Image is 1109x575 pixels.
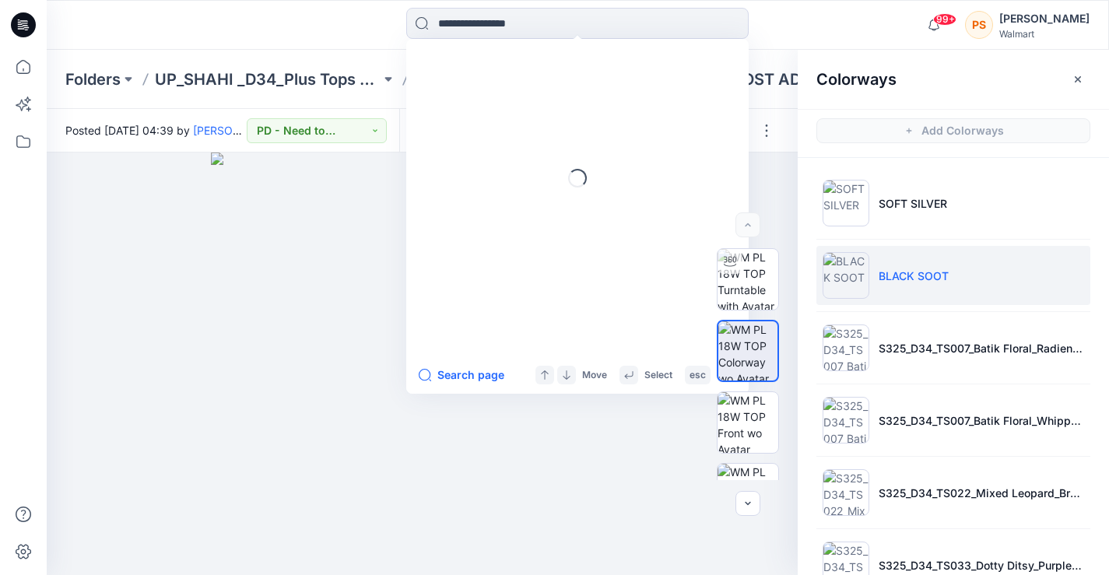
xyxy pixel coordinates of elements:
[718,464,778,524] img: WM PL 18W TOP Back wo Avatar
[419,366,504,384] button: Search page
[582,367,607,384] p: Move
[65,122,247,138] span: Posted [DATE] 04:39 by
[823,180,869,226] img: SOFT SILVER
[718,321,777,380] img: WM PL 18W TOP Colorway wo Avatar
[879,195,947,212] p: SOFT SILVER
[823,469,869,516] img: S325_D34_TS022_Mixed Leopard_Brown Crisp_32cm
[879,557,1084,573] p: S325_D34_TS033_Dotty Ditsy_Purple Eggplant_32cm 1
[823,324,869,371] img: S325_D34_TS007_Batik Floral_Radient Orchid_64cm 1
[676,68,901,90] p: 151467_POST ADM_FLUTTER SLEEVE BLOUSE
[65,68,121,90] a: Folders
[155,68,381,90] a: UP_SHAHI _D34_Plus Tops and Dresses
[879,485,1084,501] p: S325_D34_TS022_Mixed Leopard_Brown Crisp_32cm
[823,397,869,444] img: S325_D34_TS007_Batik Floral_Whipped Cream_64cm 1
[816,70,897,89] h2: Colorways
[193,124,281,137] a: [PERSON_NAME]
[211,153,633,575] img: eyJhbGciOiJIUzI1NiIsImtpZCI6IjAiLCJzbHQiOiJzZXMiLCJ0eXAiOiJKV1QifQ.eyJkYXRhIjp7InR5cGUiOiJzdG9yYW...
[965,11,993,39] div: PS
[999,28,1090,40] div: Walmart
[644,367,672,384] p: Select
[718,249,778,310] img: WM PL 18W TOP Turntable with Avatar
[690,367,706,384] p: esc
[879,340,1084,356] p: S325_D34_TS007_Batik Floral_Radient Orchid_64cm 1
[718,392,778,453] img: WM PL 18W TOP Front wo Avatar
[879,268,949,284] p: BLACK SOOT
[879,412,1084,429] p: S325_D34_TS007_Batik Floral_Whipped Cream_64cm 1
[999,9,1090,28] div: [PERSON_NAME]
[823,252,869,299] img: BLACK SOOT
[933,13,956,26] span: 99+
